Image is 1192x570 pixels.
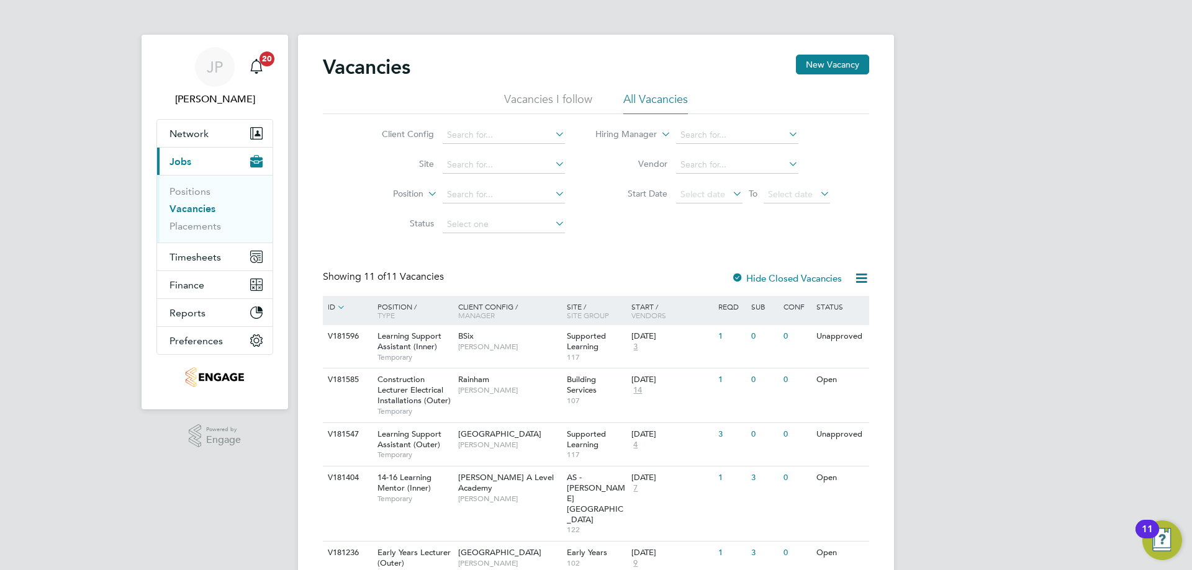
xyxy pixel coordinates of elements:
span: Manager [458,310,495,320]
div: Open [813,466,867,489]
span: AS - [PERSON_NAME][GEOGRAPHIC_DATA] [567,472,625,525]
div: 3 [715,423,747,446]
span: 9 [631,558,639,569]
li: Vacancies I follow [504,92,592,114]
div: [DATE] [631,548,712,558]
span: Temporary [377,352,452,362]
span: 107 [567,396,626,406]
div: V181547 [325,423,368,446]
button: Jobs [157,148,273,175]
div: Status [813,296,867,317]
div: [DATE] [631,429,712,440]
span: Supported Learning [567,429,606,450]
span: [PERSON_NAME] [458,385,561,395]
div: 1 [715,368,747,391]
span: [GEOGRAPHIC_DATA] [458,547,541,558]
div: 0 [780,466,813,489]
span: Learning Support Assistant (Inner) [377,331,441,352]
input: Search for... [443,156,565,174]
div: 0 [780,541,813,564]
div: 1 [715,466,747,489]
span: James Pedley [156,92,273,107]
div: 3 [748,541,780,564]
div: Jobs [157,175,273,243]
div: Reqd [715,296,747,317]
span: 117 [567,352,626,362]
label: Client Config [363,128,434,140]
div: ID [325,296,368,318]
div: Position / [368,296,455,326]
span: 14-16 Learning Mentor (Inner) [377,472,431,493]
a: Vacancies [169,203,215,215]
span: Jobs [169,156,191,167]
span: Vendors [631,310,666,320]
span: Rainham [458,374,489,385]
span: [GEOGRAPHIC_DATA] [458,429,541,439]
div: 0 [748,423,780,446]
div: V181404 [325,466,368,489]
span: To [745,185,761,202]
button: Timesheets [157,243,273,270]
span: [PERSON_NAME] [458,494,561,504]
h2: Vacancies [323,55,410,79]
button: Finance [157,271,273,298]
label: Hiring Manager [585,128,657,141]
div: [DATE] [631,473,712,483]
span: Network [169,128,209,140]
div: V181236 [325,541,368,564]
input: Search for... [676,156,798,174]
span: 4 [631,440,639,450]
span: Learning Support Assistant (Outer) [377,429,441,450]
li: All Vacancies [623,92,688,114]
div: [DATE] [631,331,712,342]
div: 3 [748,466,780,489]
a: 20 [244,47,269,87]
span: Building Services [567,374,597,395]
span: [PERSON_NAME] [458,342,561,352]
div: 11 [1142,529,1153,545]
img: jambo-logo-retina.png [186,367,243,387]
div: Open [813,541,867,564]
label: Position [352,188,423,200]
span: Reports [169,307,205,319]
span: Preferences [169,335,223,347]
span: [PERSON_NAME] A Level Academy [458,472,554,493]
button: Preferences [157,327,273,354]
input: Select one [443,216,565,233]
div: 1 [715,541,747,564]
div: 0 [748,325,780,348]
div: 0 [780,423,813,446]
input: Search for... [443,127,565,144]
span: Temporary [377,406,452,416]
span: 3 [631,342,639,352]
span: [PERSON_NAME] [458,440,561,450]
div: 0 [748,368,780,391]
div: V181585 [325,368,368,391]
button: Network [157,120,273,147]
div: Sub [748,296,780,317]
span: 102 [567,558,626,568]
div: 0 [780,325,813,348]
span: Site Group [567,310,609,320]
span: 11 of [364,270,386,283]
span: Finance [169,279,204,291]
button: New Vacancy [796,55,869,74]
a: Placements [169,220,221,232]
button: Reports [157,299,273,326]
label: Vendor [596,158,667,169]
span: 11 Vacancies [364,270,444,283]
span: 117 [567,450,626,460]
span: Construction Lecturer Electrical Installations (Outer) [377,374,451,406]
span: Supported Learning [567,331,606,352]
span: Early Years [567,547,607,558]
label: Status [363,218,434,229]
div: Client Config / [455,296,564,326]
div: Showing [323,270,446,283]
input: Search for... [676,127,798,144]
span: 122 [567,525,626,535]
a: Positions [169,185,210,197]
div: Unapproved [813,423,867,446]
span: [PERSON_NAME] [458,558,561,568]
div: [DATE] [631,375,712,385]
nav: Main navigation [142,35,288,409]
